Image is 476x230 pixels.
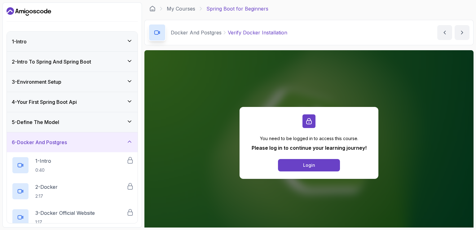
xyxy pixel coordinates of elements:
[12,38,27,45] h3: 1 - Intro
[7,52,138,72] button: 2-Intro To Spring And Spring Boot
[278,159,340,171] button: Login
[35,167,51,173] p: 0:40
[35,183,58,191] p: 2 - Docker
[167,5,195,12] a: My Courses
[7,112,138,132] button: 5-Define The Model
[171,29,222,36] p: Docker And Postgres
[149,6,156,12] a: Dashboard
[12,118,59,126] h3: 5 - Define The Model
[7,32,138,51] button: 1-Intro
[35,193,58,199] p: 2:17
[35,209,95,217] p: 3 - Docker Official Website
[303,162,315,168] div: Login
[35,157,51,165] p: 1 - Intro
[7,132,138,152] button: 6-Docker And Postgres
[12,183,133,200] button: 2-Docker2:17
[12,58,91,65] h3: 2 - Intro To Spring And Spring Boot
[12,157,133,174] button: 1-Intro0:40
[12,98,77,106] h3: 4 - Your First Spring Boot Api
[206,5,268,12] p: Spring Boot for Beginners
[7,7,51,16] a: Dashboard
[228,29,287,36] p: Verify Docker Installation
[7,72,138,92] button: 3-Environment Setup
[252,135,367,142] p: You need to be logged in to access this course.
[455,25,469,40] button: next content
[252,144,367,152] p: Please log in to continue your learning journey!
[12,78,61,86] h3: 3 - Environment Setup
[437,25,452,40] button: previous content
[12,139,67,146] h3: 6 - Docker And Postgres
[12,209,133,226] button: 3-Docker Official Website1:17
[7,92,138,112] button: 4-Your First Spring Boot Api
[35,219,95,225] p: 1:17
